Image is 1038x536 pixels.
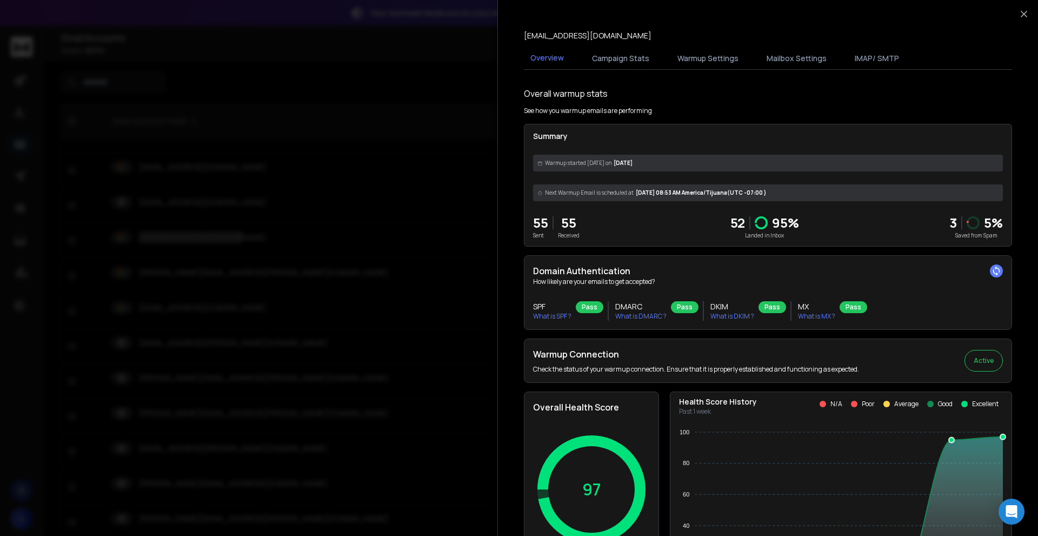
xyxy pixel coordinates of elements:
[533,264,1003,277] h2: Domain Authentication
[894,400,919,408] p: Average
[533,155,1003,171] div: [DATE]
[830,400,842,408] p: N/A
[533,277,1003,286] p: How likely are your emails to get accepted?
[545,189,634,197] span: Next Warmup Email is scheduled at
[533,312,571,321] p: What is SPF ?
[533,184,1003,201] div: [DATE] 08:53 AM America/Tijuana (UTC -07:00 )
[615,301,667,312] h3: DMARC
[671,47,745,70] button: Warmup Settings
[680,429,689,435] tspan: 100
[524,46,570,71] button: Overview
[545,159,611,167] span: Warmup started [DATE] on
[730,214,745,231] p: 52
[758,301,786,313] div: Pass
[772,214,799,231] p: 95 %
[984,214,1003,231] p: 5 %
[840,301,867,313] div: Pass
[533,301,571,312] h3: SPF
[862,400,875,408] p: Poor
[938,400,953,408] p: Good
[710,312,754,321] p: What is DKIM ?
[710,301,754,312] h3: DKIM
[798,301,835,312] h3: MX
[798,312,835,321] p: What is MX ?
[671,301,698,313] div: Pass
[679,396,757,407] p: Health Score History
[524,30,651,41] p: [EMAIL_ADDRESS][DOMAIN_NAME]
[683,491,689,498] tspan: 60
[558,231,580,240] p: Received
[533,214,548,231] p: 55
[524,87,608,100] h1: Overall warmup stats
[576,301,603,313] div: Pass
[760,47,833,70] button: Mailbox Settings
[949,231,1003,240] p: Saved from Spam
[533,348,859,361] h2: Warmup Connection
[585,47,656,70] button: Campaign Stats
[683,460,689,466] tspan: 80
[533,231,548,240] p: Sent
[524,107,652,115] p: See how you warmup emails are performing
[730,231,799,240] p: Landed in Inbox
[679,407,757,416] p: Past 1 week
[683,522,689,529] tspan: 40
[533,365,859,374] p: Check the status of your warmup connection. Ensure that it is properly established and functionin...
[615,312,667,321] p: What is DMARC ?
[533,401,650,414] h2: Overall Health Score
[949,214,957,231] strong: 3
[533,131,1003,142] p: Summary
[848,47,906,70] button: IMAP/ SMTP
[972,400,999,408] p: Excellent
[582,480,601,499] p: 97
[999,499,1024,525] div: Open Intercom Messenger
[558,214,580,231] p: 55
[964,350,1003,372] button: Active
